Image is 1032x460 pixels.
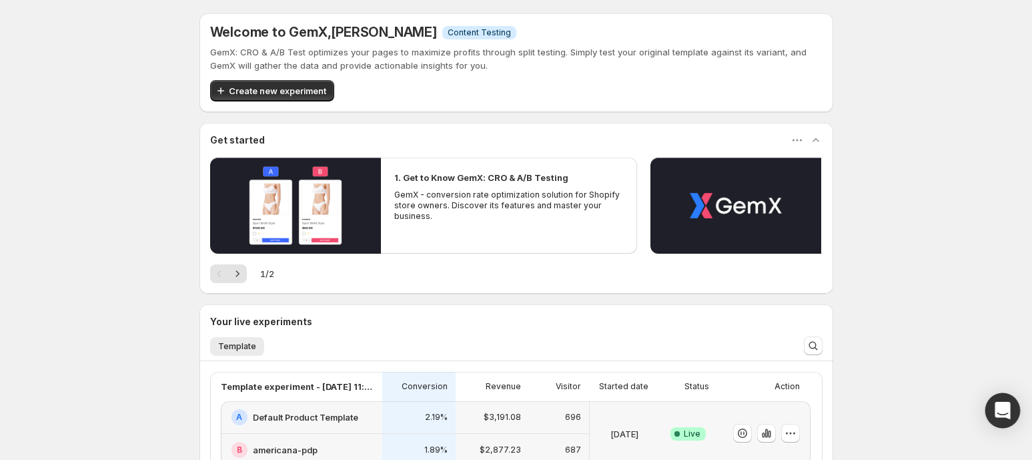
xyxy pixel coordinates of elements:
p: Action [775,381,800,392]
span: Content Testing [448,27,511,38]
h2: 1. Get to Know GemX: CRO & A/B Testing [394,171,568,184]
button: Play video [650,158,821,254]
p: Revenue [486,381,521,392]
h3: Your live experiments [210,315,312,328]
p: 2.19% [425,412,448,423]
span: , [PERSON_NAME] [328,24,437,40]
div: Open Intercom Messenger [985,393,1021,429]
p: Conversion [402,381,448,392]
p: Template experiment - [DATE] 11:25:34 [221,380,374,393]
p: GemX: CRO & A/B Test optimizes your pages to maximize profits through split testing. Simply test ... [210,45,823,72]
p: Status [684,381,709,392]
span: 1 / 2 [260,267,274,280]
p: 687 [565,445,581,455]
h2: B [237,445,242,455]
span: Template [218,341,256,352]
p: Visitor [556,381,581,392]
button: Play video [210,158,381,254]
h5: Welcome to GemX [210,24,437,40]
p: $3,191.08 [484,412,521,423]
p: $2,877.23 [480,445,521,455]
p: 1.89% [424,445,448,455]
nav: Pagination [210,264,247,283]
p: 696 [565,412,581,423]
p: [DATE] [610,427,638,441]
span: Live [684,429,700,439]
button: Next [228,264,247,283]
p: Started date [599,381,648,392]
button: Create new experiment [210,80,334,101]
h2: americana-pdp [253,443,318,457]
h2: A [236,412,242,423]
h2: Default Product Template [253,411,358,424]
button: Search and filter results [804,336,823,355]
h3: Get started [210,134,265,147]
span: Create new experiment [229,84,326,97]
p: GemX - conversion rate optimization solution for Shopify store owners. Discover its features and ... [394,190,624,222]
